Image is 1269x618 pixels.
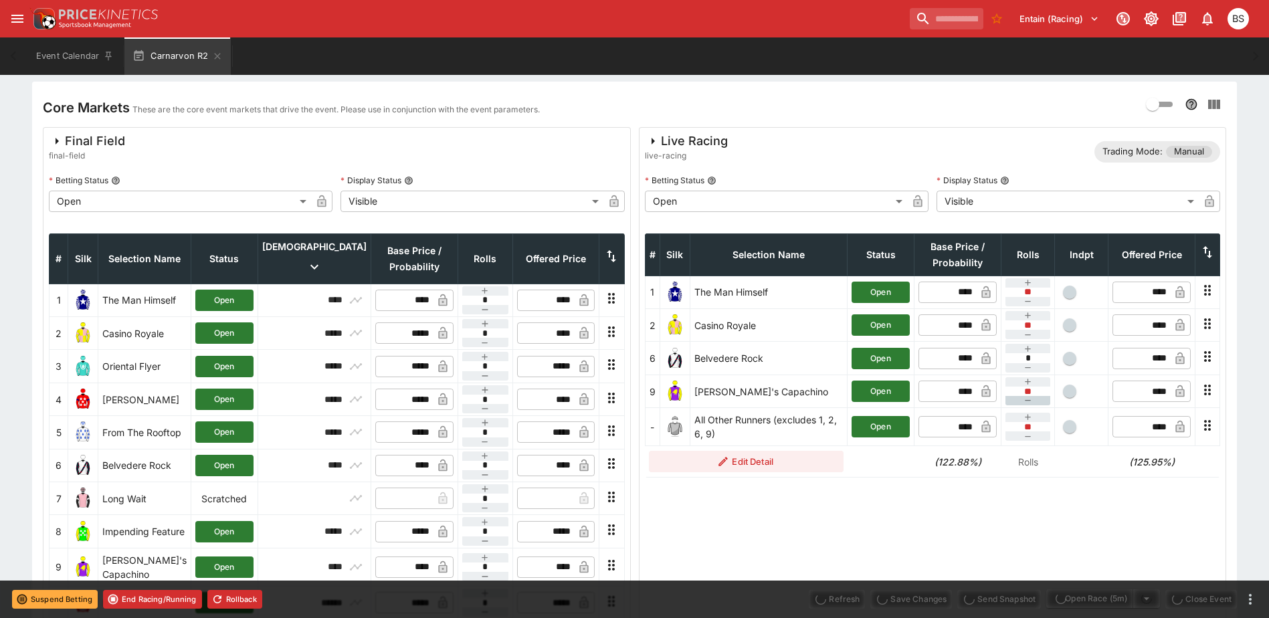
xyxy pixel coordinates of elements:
td: 5 [50,416,68,449]
button: Rollback [207,590,262,609]
img: runner 2 [664,314,686,336]
p: Trading Mode: [1102,145,1163,159]
input: search [910,8,983,29]
th: Independent [1055,233,1108,276]
img: blank-silk.png [664,416,686,437]
td: 2 [645,309,660,342]
td: [PERSON_NAME]'s Capachino [690,375,848,407]
span: live-racing [645,149,728,163]
img: runner 6 [664,348,686,369]
th: Rolls [458,233,512,284]
button: Open [852,282,910,303]
th: Rolls [1001,233,1055,276]
td: [PERSON_NAME]'s Capachino [98,548,191,586]
td: - [645,408,660,446]
td: 6 [645,342,660,375]
td: [PERSON_NAME] [98,383,191,415]
button: Carnarvon R2 [124,37,231,75]
button: Documentation [1167,7,1191,31]
button: Open [852,314,910,336]
img: runner 5 [72,421,94,443]
td: Long Wait [98,482,191,515]
div: split button [1046,589,1160,608]
span: final-field [49,149,125,163]
td: Casino Royale [98,317,191,350]
button: Open [852,348,910,369]
button: Display Status [1000,176,1009,185]
button: Open [852,416,910,437]
span: Manual [1166,145,1212,159]
td: 6 [50,449,68,482]
button: Select Tenant [1011,8,1107,29]
p: Display Status [937,175,997,186]
img: runner 6 [72,455,94,476]
button: Edit Detail [649,451,844,472]
td: All Other Runners (excludes 1, 2, 6, 9) [690,408,848,446]
td: 1 [645,276,660,308]
button: No Bookmarks [986,8,1007,29]
button: Open [195,389,254,410]
button: Open [195,421,254,443]
button: Open [195,455,254,476]
p: Betting Status [49,175,108,186]
div: Final Field [49,133,125,149]
td: 7 [50,482,68,515]
h4: Core Markets [43,99,130,116]
button: Open [195,290,254,311]
th: Status [848,233,914,276]
td: From The Rooftop [98,416,191,449]
th: Base Price / Probability [371,233,458,284]
button: Open [852,381,910,402]
img: runner 8 [72,521,94,542]
td: 1 [50,284,68,316]
td: Oriental Flyer [98,350,191,383]
th: Silk [660,233,690,276]
td: 4 [50,383,68,415]
div: Open [49,191,311,212]
th: [DEMOGRAPHIC_DATA] [258,233,371,284]
button: more [1242,591,1258,607]
td: 9 [50,548,68,586]
th: # [645,233,660,276]
div: Brendan Scoble [1228,8,1249,29]
th: Offered Price [512,233,599,284]
td: Impending Feature [98,515,191,548]
button: Betting Status [707,176,716,185]
p: Rolls [1005,455,1051,469]
td: Belvedere Rock [690,342,848,375]
div: Visible [340,191,603,212]
th: # [50,233,68,284]
img: runner 4 [72,389,94,410]
button: Toggle light/dark mode [1139,7,1163,31]
th: Silk [68,233,98,284]
div: Open [645,191,907,212]
td: 9 [645,375,660,407]
img: runner 9 [72,556,94,578]
th: Base Price / Probability [914,233,1001,276]
button: Brendan Scoble [1224,4,1253,33]
h6: (122.88%) [918,455,997,469]
button: Open [195,521,254,542]
td: The Man Himself [98,284,191,316]
th: Offered Price [1108,233,1195,276]
p: Scratched [195,492,254,506]
button: Connected to PK [1111,7,1135,31]
img: runner 7 [72,488,94,509]
img: runner 2 [72,322,94,344]
img: PriceKinetics [59,9,158,19]
td: 8 [50,515,68,548]
button: Display Status [404,176,413,185]
button: open drawer [5,7,29,31]
button: Open [195,556,254,578]
button: Notifications [1195,7,1219,31]
img: PriceKinetics Logo [29,5,56,32]
h6: (125.95%) [1112,455,1191,469]
th: Status [191,233,258,284]
td: 2 [50,317,68,350]
p: Display Status [340,175,401,186]
img: runner 1 [664,282,686,303]
button: End Racing/Running [103,590,202,609]
img: runner 9 [664,381,686,402]
td: The Man Himself [690,276,848,308]
td: Casino Royale [690,309,848,342]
